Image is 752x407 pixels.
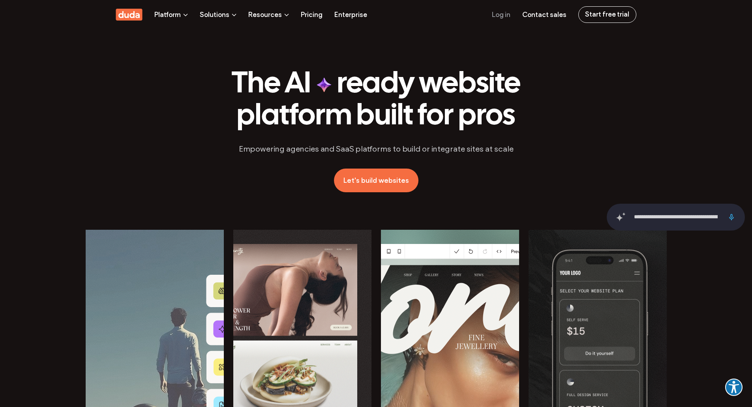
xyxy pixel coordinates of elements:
[578,6,636,23] a: Start free trial
[725,379,743,398] aside: Accessibility Help Desk
[237,103,515,130] span: platform built for pros
[492,0,510,28] a: Log in
[337,71,521,98] span: ready website
[231,71,311,98] span: The AI
[239,144,514,154] span: Empowering agencies and SaaS platforms to build or integrate sites at scale
[522,0,566,28] a: Contact sales
[634,208,718,226] input: Curious how Duda could work for you? - ask me anything!
[611,208,629,226] div: Toggle inspiration questions
[722,208,740,226] div: Start recording
[334,169,418,192] a: Let's build websites
[725,379,743,396] button: Explore your accessibility options
[343,176,409,185] span: Let's build websites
